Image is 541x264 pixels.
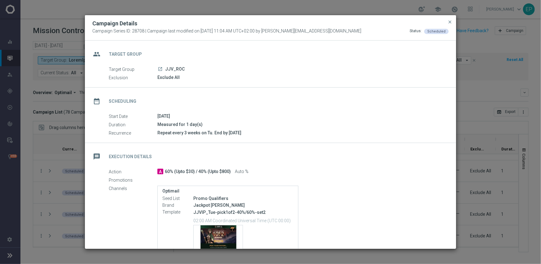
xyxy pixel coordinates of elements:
label: Action [109,169,157,175]
i: message [91,151,102,162]
label: Target Group [109,67,157,72]
label: Recurrence [109,130,157,136]
label: Duration [109,122,157,128]
span: Auto % [235,169,249,175]
p: 02:00 AM Coordinated Universal Time (UTC 00:00) [193,217,293,223]
span: JJV_ROC [165,67,185,72]
label: Exclusion [109,75,157,80]
div: Measured for 1 day(s) [157,121,444,128]
label: Template [162,210,193,215]
label: Optimail [162,188,293,194]
div: Jackpot [PERSON_NAME] [193,202,293,208]
i: launch [158,67,163,71]
h2: Scheduling [109,98,136,104]
div: [DATE] [157,113,444,119]
a: launch [157,67,163,72]
div: Exclude All [157,74,444,80]
span: A [157,169,163,174]
div: Promo Qualifiers [193,195,293,201]
h2: Campaign Details [92,20,137,27]
div: Status: [410,28,422,34]
label: Channels [109,186,157,191]
h2: Target Group [109,51,142,57]
label: Seed List [162,196,193,201]
span: 60% (Upto $30) / 40% (Upto $800) [165,169,231,175]
label: Promotions [109,177,157,183]
p: JJVIP_Tue-pick1of2-40%/60%-set2 [193,210,293,215]
i: date_range [91,96,102,107]
label: Brand [162,203,193,208]
span: close [447,19,452,24]
span: Campaign Series ID: 28708 | Campaign last modified on [DATE] 11:04 AM UTC+02:00 by [PERSON_NAME][... [92,28,361,34]
i: group [91,49,102,60]
label: Start Date [109,114,157,119]
h2: Execution Details [109,154,152,160]
span: Scheduled [427,29,446,33]
colored-tag: Scheduled [424,28,449,33]
div: Repeat every 3 weeks on Tu. End by [DATE] [157,130,444,136]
